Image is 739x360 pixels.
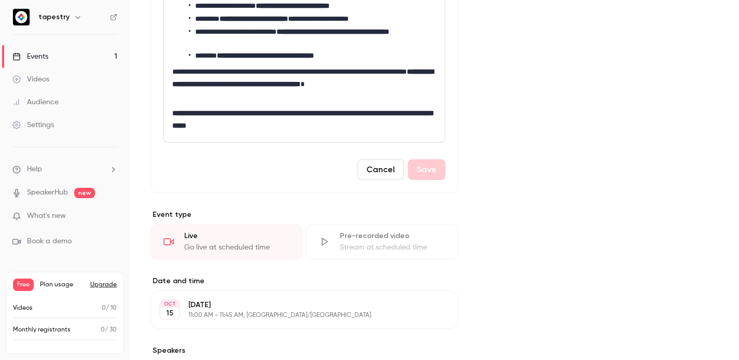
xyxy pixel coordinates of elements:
p: Event type [150,210,458,220]
a: SpeakerHub [27,187,68,198]
div: Live [184,231,289,241]
div: Audience [12,97,59,107]
p: Monthly registrants [13,325,71,335]
span: Free [13,279,34,291]
div: Events [12,51,48,62]
div: Pre-recorded video [340,231,445,241]
img: tapestry [13,9,30,25]
p: / 10 [102,303,117,313]
h6: tapestry [38,12,70,22]
div: LiveGo live at scheduled time [150,224,302,259]
div: Go live at scheduled time [184,242,289,253]
p: [DATE] [188,300,403,310]
li: help-dropdown-opener [12,164,117,175]
label: Date and time [150,276,458,286]
span: What's new [27,211,66,221]
div: Pre-recorded videoStream at scheduled time [306,224,458,259]
span: 0 [102,305,106,311]
div: OCT [160,300,179,308]
iframe: Noticeable Trigger [105,212,117,221]
span: 0 [101,327,105,333]
button: Upgrade [90,281,117,289]
p: 15 [166,308,173,319]
p: 11:00 AM - 11:45 AM, [GEOGRAPHIC_DATA]/[GEOGRAPHIC_DATA] [188,311,403,320]
p: Videos [13,303,33,313]
label: Speakers [150,345,458,356]
button: Cancel [358,159,404,180]
span: Book a demo [27,236,72,247]
span: Help [27,164,42,175]
span: Plan usage [40,281,84,289]
div: Videos [12,74,49,85]
span: new [74,188,95,198]
p: / 30 [101,325,117,335]
div: Settings [12,120,54,130]
div: Stream at scheduled time [340,242,445,253]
